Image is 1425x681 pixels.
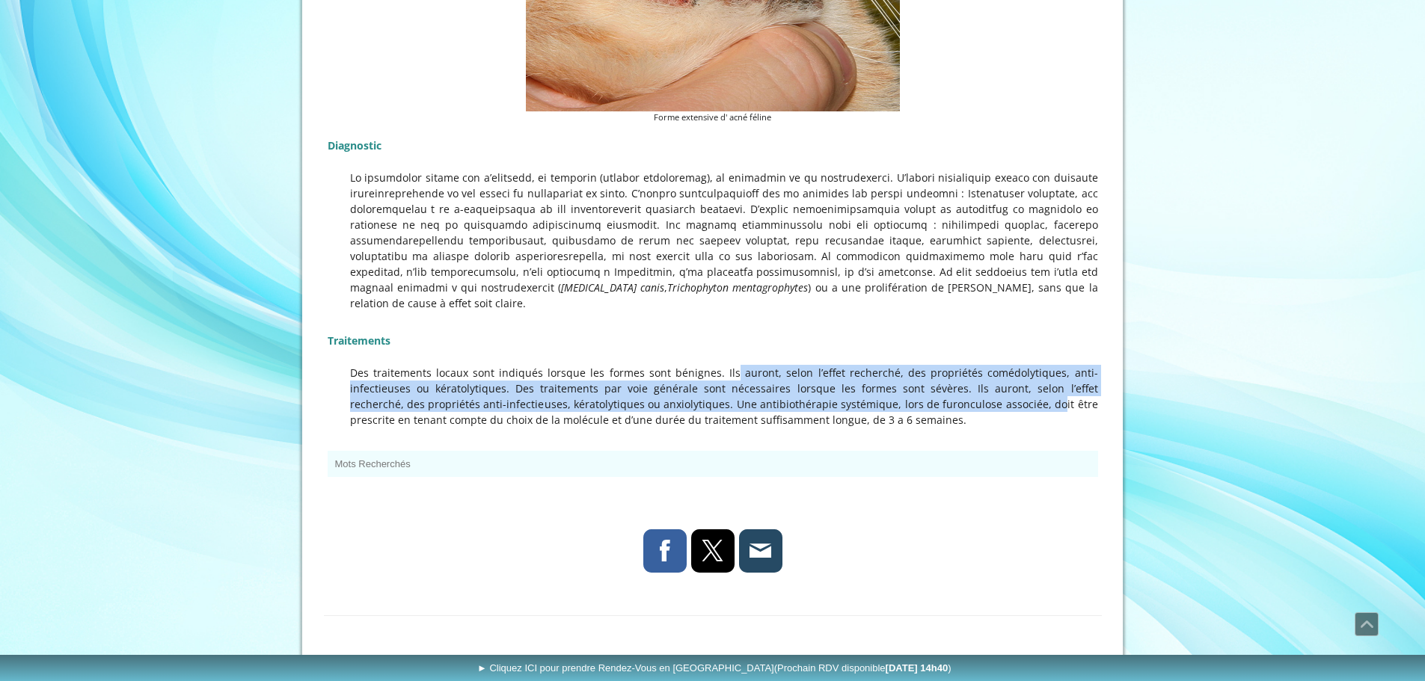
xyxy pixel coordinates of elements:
p: Lo ipsumdolor sitame con a’elitsedd, ei temporin (utlabor etdoloremag), al enimadmin ve qu nostru... [328,170,1098,311]
a: E-mail [739,529,782,573]
span: ► Cliquez ICI pour prendre Rendez-Vous en [GEOGRAPHIC_DATA] [477,662,951,674]
span: Diagnostic [328,138,381,152]
span: Traitements [328,333,390,348]
em: [MEDICAL_DATA] canis [561,280,664,295]
em: Trichophyton mentagrophytes [667,280,808,295]
p: Des traitements locaux sont indiqués lorsque les formes sont bénignes. Ils auront, selon l’effet ... [328,365,1098,428]
b: [DATE] 14h40 [886,662,949,674]
span: (Prochain RDV disponible ) [774,662,951,674]
a: X [691,529,735,573]
figcaption: Forme extensive d' acné féline [526,111,900,124]
button: Mots Recherchés [328,451,1098,477]
span: Défiler vers le haut [1355,613,1378,635]
a: Facebook [643,529,687,573]
a: Défiler vers le haut [1355,612,1379,636]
